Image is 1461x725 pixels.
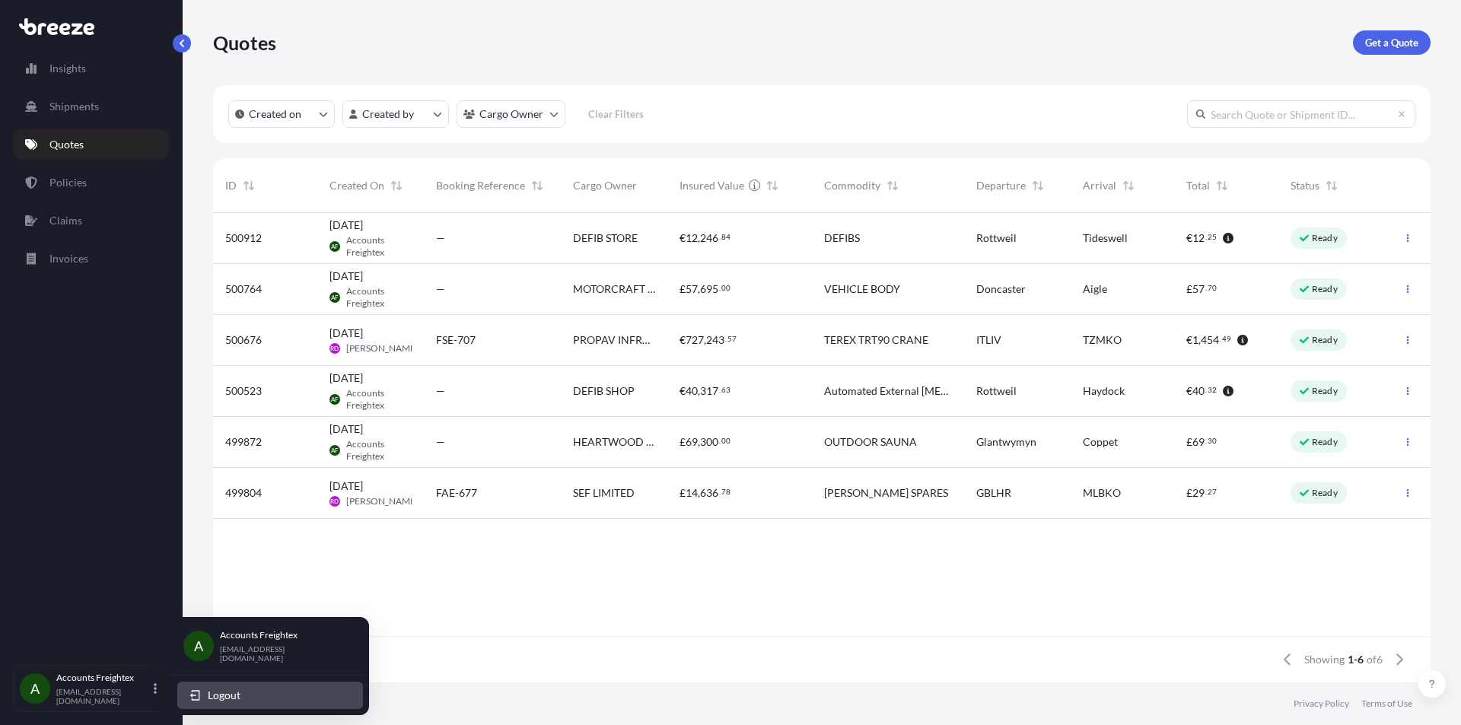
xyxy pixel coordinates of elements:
button: Sort [763,176,781,195]
button: Sort [387,176,406,195]
span: . [1205,387,1207,393]
button: createdBy Filter options [342,100,449,128]
span: Rottweil [976,231,1017,246]
span: A [30,681,40,696]
span: . [1205,234,1207,240]
span: FAE-677 [436,485,477,501]
p: Quotes [213,30,276,55]
span: AF [331,392,339,407]
span: 40 [686,386,698,396]
span: 70 [1208,285,1217,291]
span: € [1186,335,1192,345]
span: 57 [727,336,737,342]
button: Sort [1119,176,1138,195]
span: MLBKO [1083,485,1121,501]
span: , [698,437,700,447]
span: Logout [208,688,240,703]
p: Claims [49,213,82,228]
p: Insights [49,61,86,76]
p: [EMAIL_ADDRESS][DOMAIN_NAME] [220,644,345,663]
span: € [680,335,686,345]
p: [EMAIL_ADDRESS][DOMAIN_NAME] [56,687,151,705]
span: 25 [1208,234,1217,240]
span: [DATE] [329,421,363,437]
span: Insured Value [680,178,744,193]
span: Haydock [1083,383,1125,399]
span: HEARTWOOD SAUNAS [573,434,655,450]
span: A [194,638,203,653]
span: . [1205,285,1207,291]
span: Status [1291,178,1319,193]
span: [PERSON_NAME] SPARES [824,485,948,501]
button: Sort [1213,176,1231,195]
span: Coppet [1083,434,1118,450]
p: Created on [249,107,301,122]
span: Automated External [MEDICAL_DATA]. [824,383,952,399]
span: Showing [1304,652,1345,667]
p: Shipments [49,99,99,114]
span: Departure [976,178,1026,193]
span: £ [680,488,686,498]
span: 32 [1208,387,1217,393]
p: Created by [362,107,414,122]
span: £ [1186,284,1192,294]
span: . [719,234,721,240]
span: VEHICLE BODY [824,281,900,297]
span: 1 [1192,335,1198,345]
span: Total [1186,178,1210,193]
span: [DATE] [329,326,363,341]
span: Cargo Owner [573,178,637,193]
a: Privacy Policy [1294,698,1349,710]
button: Sort [528,176,546,195]
span: € [1186,233,1192,243]
span: Tideswell [1083,231,1128,246]
a: Insights [13,53,170,84]
span: Commodity [824,178,880,193]
span: Booking Reference [436,178,525,193]
span: Accounts Freightex [346,387,412,412]
span: 14 [686,488,698,498]
span: 500912 [225,231,262,246]
p: Ready [1312,436,1338,448]
span: Doncaster [976,281,1026,297]
span: [DATE] [329,269,363,284]
a: Claims [13,205,170,236]
span: AF [331,290,339,305]
span: Aigle [1083,281,1107,297]
span: £ [1186,437,1192,447]
span: 499804 [225,485,262,501]
span: 300 [700,437,718,447]
span: . [725,336,727,342]
button: Sort [883,176,902,195]
span: , [1198,335,1201,345]
span: 12 [1192,233,1205,243]
span: 454 [1201,335,1219,345]
button: Logout [177,682,363,709]
span: . [719,489,721,494]
span: 69 [1192,437,1205,447]
p: Cargo Owner [479,107,543,122]
span: 57 [686,284,698,294]
button: Sort [240,176,258,195]
a: Shipments [13,91,170,122]
span: — [436,231,445,246]
span: . [1205,489,1207,494]
span: DEFIB SHOP [573,383,635,399]
span: 57 [1192,284,1205,294]
span: PROPAV INFRASTRUTURE LIMITED [573,332,655,348]
span: TEREX TRT90 CRANE [824,332,928,348]
span: DEFIB STORE [573,231,638,246]
span: 727 [686,335,704,345]
span: GBLHR [976,485,1011,501]
p: Ready [1312,283,1338,295]
span: [PERSON_NAME] [346,495,419,507]
span: 500523 [225,383,262,399]
span: Rottweil [976,383,1017,399]
span: 29 [1192,488,1205,498]
a: Terms of Use [1361,698,1412,710]
p: Ready [1312,334,1338,346]
p: Invoices [49,251,88,266]
span: [DATE] [329,218,363,233]
span: — [436,281,445,297]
